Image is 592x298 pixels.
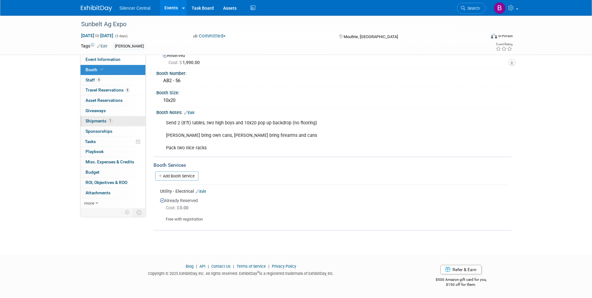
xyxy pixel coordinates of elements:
div: Event Format [449,32,513,42]
a: Terms of Service [237,264,266,269]
i: Booth reservation complete [100,68,103,71]
div: Send 2 (8'ft) tables, two high boys and 10x20 pop up backdrop (no flooring) [PERSON_NAME] bring o... [162,117,443,154]
a: Misc. Expenses & Credits [81,157,145,167]
span: [DATE] [DATE] [81,33,114,38]
div: AB2 - 56 [161,76,507,86]
span: to [94,33,100,38]
div: 10x20 [161,96,507,105]
a: Asset Reservations [81,96,145,106]
div: [PERSON_NAME] [113,43,146,50]
a: Edit [97,44,107,48]
div: Event Rating [496,43,512,46]
span: Search [465,6,480,11]
a: API [199,264,205,269]
a: Tasks [81,137,145,147]
div: Utility - Electrical [160,188,507,194]
img: ExhibitDay [81,5,112,12]
span: Playbook [86,149,104,154]
span: | [232,264,236,269]
a: Search [457,3,486,14]
span: 0.00 [166,205,191,210]
span: 8 [125,88,130,92]
span: Silencer Central [120,6,151,11]
div: Free with registration [160,211,507,222]
div: Booth Notes: [156,108,511,116]
span: (3 days) [115,34,128,38]
a: Event Information [81,55,145,65]
a: Playbook [81,147,145,157]
td: Personalize Event Tab Strip [122,208,133,216]
td: Toggle Event Tabs [133,208,145,216]
div: In-Person [498,34,513,38]
div: Already Reserved [160,194,507,222]
span: Event Information [86,57,120,62]
a: Sponsorships [81,127,145,137]
a: Add Booth Service [155,171,198,181]
span: Misc. Expenses & Credits [86,159,134,164]
a: Booth [81,65,145,75]
a: more [81,198,145,208]
div: $500 Amazon gift card for you, [411,273,511,287]
span: Shipments [86,118,113,123]
div: Booth Size: [156,88,511,96]
a: Staff4 [81,75,145,85]
span: Attachments [86,190,110,195]
div: Reserved [161,51,507,66]
img: Billee Page [494,2,506,14]
a: Edit [196,189,206,194]
span: Cost: $ [166,205,180,210]
a: Privacy Policy [272,264,296,269]
a: Giveaways [81,106,145,116]
span: 1 [108,118,113,123]
span: Sponsorships [86,129,112,134]
span: | [267,264,271,269]
span: more [84,201,94,206]
div: Booth Number: [156,69,511,77]
div: Sunbelt Ag Expo [79,19,476,30]
span: Moultrie, [GEOGRAPHIC_DATA] [344,34,398,39]
a: Blog [186,264,193,269]
span: | [206,264,210,269]
div: $150 off for them. [411,282,511,287]
img: Format-Inperson.png [491,33,497,38]
sup: ® [257,271,259,274]
span: Asset Reservations [86,98,123,103]
a: Edit [184,111,194,115]
a: Shipments1 [81,116,145,126]
a: Refer & Earn [440,265,482,274]
span: Cost: $ [169,60,183,65]
a: ROI, Objectives & ROO [81,178,145,188]
a: Budget [81,167,145,177]
span: ROI, Objectives & ROO [86,180,127,185]
td: Tags [81,43,107,50]
span: 4 [96,77,101,82]
span: | [194,264,198,269]
a: Attachments [81,188,145,198]
span: Staff [86,77,101,82]
button: Committed [191,33,228,39]
span: 1,990.00 [169,60,202,65]
div: Copyright © 2025 ExhibitDay, Inc. All rights reserved. ExhibitDay is a registered trademark of Ex... [81,269,402,276]
span: Giveaways [86,108,106,113]
span: Travel Reservations [86,87,130,92]
a: Contact Us [211,264,231,269]
span: Budget [86,170,100,175]
span: Tasks [85,139,96,144]
div: Booth Services [154,162,511,169]
a: Travel Reservations8 [81,85,145,95]
span: Booth [86,67,105,72]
